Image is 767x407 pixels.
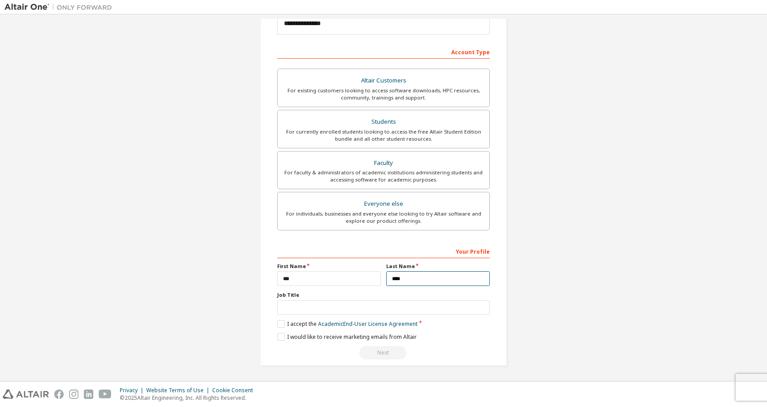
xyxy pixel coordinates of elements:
[120,387,146,394] div: Privacy
[386,263,490,270] label: Last Name
[277,333,417,341] label: I would like to receive marketing emails from Altair
[277,44,490,59] div: Account Type
[120,394,258,402] p: © 2025 Altair Engineering, Inc. All Rights Reserved.
[283,128,484,143] div: For currently enrolled students looking to access the free Altair Student Edition bundle and all ...
[277,320,418,328] label: I accept the
[4,3,117,12] img: Altair One
[69,390,78,399] img: instagram.svg
[84,390,93,399] img: linkedin.svg
[54,390,64,399] img: facebook.svg
[283,116,484,128] div: Students
[277,291,490,299] label: Job Title
[283,198,484,210] div: Everyone else
[283,87,484,101] div: For existing customers looking to access software downloads, HPC resources, community, trainings ...
[99,390,112,399] img: youtube.svg
[146,387,212,394] div: Website Terms of Use
[212,387,258,394] div: Cookie Consent
[277,244,490,258] div: Your Profile
[283,157,484,169] div: Faculty
[3,390,49,399] img: altair_logo.svg
[283,74,484,87] div: Altair Customers
[318,320,418,328] a: Academic End-User License Agreement
[283,169,484,183] div: For faculty & administrators of academic institutions administering students and accessing softwa...
[277,263,381,270] label: First Name
[277,346,490,359] div: Read and acccept EULA to continue
[283,210,484,225] div: For individuals, businesses and everyone else looking to try Altair software and explore our prod...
